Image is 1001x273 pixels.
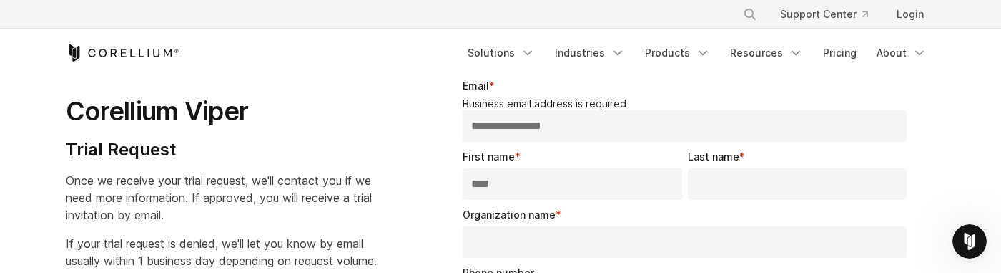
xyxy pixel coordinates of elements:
[737,1,763,27] button: Search
[66,173,372,222] span: Once we receive your trial request, we'll contact you if we need more information. If approved, y...
[66,95,377,128] h1: Corellium Viper
[463,209,556,221] span: Organization name
[463,150,515,163] span: First name
[66,44,179,62] a: Corellium Home
[459,40,543,66] a: Solutions
[952,224,987,259] iframe: Intercom live chat
[66,139,377,161] h4: Trial Request
[66,236,377,268] span: If your trial request is denied, we'll let you know by email usually within 1 business day depend...
[463,97,912,110] legend: Business email address is required
[688,150,739,163] span: Last name
[868,40,935,66] a: About
[885,1,935,27] a: Login
[769,1,879,27] a: Support Center
[721,40,812,66] a: Resources
[814,40,865,66] a: Pricing
[463,80,489,92] span: Email
[546,40,633,66] a: Industries
[726,1,935,27] div: Navigation Menu
[636,40,719,66] a: Products
[459,40,935,66] div: Navigation Menu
